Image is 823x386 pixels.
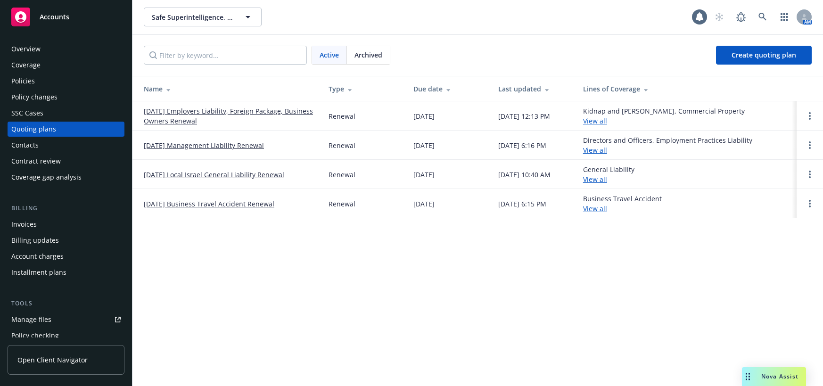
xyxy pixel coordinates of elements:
div: [DATE] [413,140,435,150]
a: Start snowing [710,8,729,26]
span: Open Client Navigator [17,355,88,365]
div: [DATE] 12:13 PM [498,111,550,121]
div: [DATE] 6:15 PM [498,199,546,209]
a: Switch app [775,8,794,26]
a: Contract review [8,154,124,169]
div: Last updated [498,84,568,94]
div: Policies [11,74,35,89]
div: Overview [11,41,41,57]
div: SSC Cases [11,106,43,121]
div: Tools [8,299,124,308]
a: Policies [8,74,124,89]
a: Report a Bug [732,8,750,26]
div: Policy changes [11,90,58,105]
span: Accounts [40,13,69,21]
a: Coverage [8,57,124,73]
a: Coverage gap analysis [8,170,124,185]
span: Nova Assist [761,372,798,380]
input: Filter by keyword... [144,46,307,65]
div: [DATE] [413,199,435,209]
a: Billing updates [8,233,124,248]
div: Billing [8,204,124,213]
a: Policy changes [8,90,124,105]
a: View all [583,204,607,213]
div: Quoting plans [11,122,56,137]
div: Business Travel Accident [583,194,662,214]
div: Drag to move [742,367,754,386]
div: Renewal [329,140,355,150]
span: Safe Superintelligence, Inc. [152,12,233,22]
div: Coverage gap analysis [11,170,82,185]
div: Renewal [329,199,355,209]
a: [DATE] Management Liability Renewal [144,140,264,150]
div: Due date [413,84,483,94]
div: Policy checking [11,328,59,343]
div: Contract review [11,154,61,169]
div: Coverage [11,57,41,73]
div: [DATE] [413,111,435,121]
a: View all [583,146,607,155]
a: [DATE] Local Israel General Liability Renewal [144,170,284,180]
a: Installment plans [8,265,124,280]
div: Directors and Officers, Employment Practices Liability [583,135,752,155]
span: Active [320,50,339,60]
a: Contacts [8,138,124,153]
div: [DATE] [413,170,435,180]
a: Quoting plans [8,122,124,137]
a: [DATE] Business Travel Accident Renewal [144,199,274,209]
div: Lines of Coverage [583,84,789,94]
a: SSC Cases [8,106,124,121]
a: Account charges [8,249,124,264]
div: Contacts [11,138,39,153]
a: [DATE] Employers Liability, Foreign Package, Business Owners Renewal [144,106,313,126]
div: Invoices [11,217,37,232]
span: Archived [354,50,382,60]
a: Create quoting plan [716,46,812,65]
a: Invoices [8,217,124,232]
div: Renewal [329,111,355,121]
div: Installment plans [11,265,66,280]
a: View all [583,116,607,125]
a: Open options [804,198,815,209]
a: Policy checking [8,328,124,343]
div: Account charges [11,249,64,264]
div: [DATE] 10:40 AM [498,170,551,180]
a: Overview [8,41,124,57]
a: Open options [804,169,815,180]
a: Open options [804,110,815,122]
div: Type [329,84,398,94]
a: Accounts [8,4,124,30]
div: Name [144,84,313,94]
a: Manage files [8,312,124,327]
a: View all [583,175,607,184]
div: Renewal [329,170,355,180]
div: Manage files [11,312,51,327]
a: Open options [804,140,815,151]
div: Kidnap and [PERSON_NAME], Commercial Property [583,106,745,126]
span: Create quoting plan [732,50,796,59]
div: Billing updates [11,233,59,248]
div: [DATE] 6:16 PM [498,140,546,150]
div: General Liability [583,164,634,184]
button: Nova Assist [742,367,806,386]
button: Safe Superintelligence, Inc. [144,8,262,26]
a: Search [753,8,772,26]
